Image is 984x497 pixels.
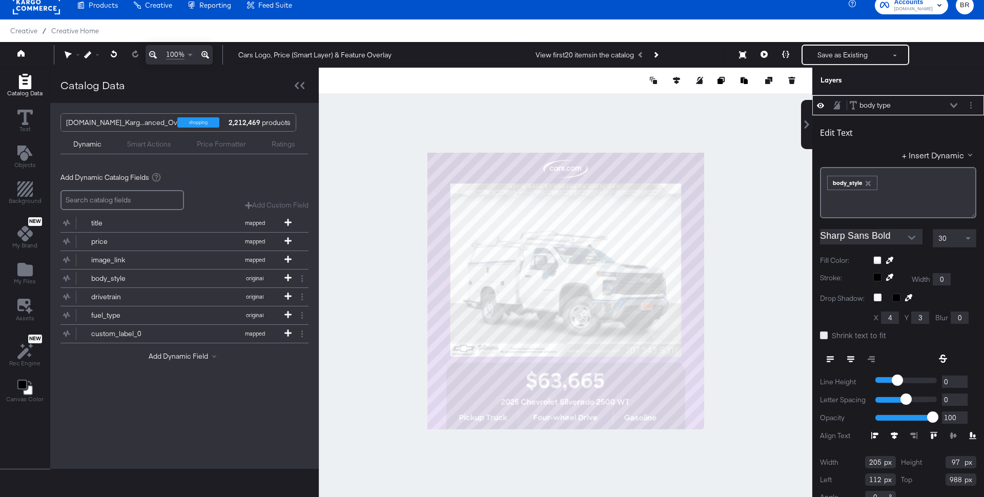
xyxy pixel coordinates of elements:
button: Assets [10,296,40,325]
div: products [227,114,258,131]
label: Letter Spacing [820,395,868,405]
a: Creative Home [51,27,99,35]
label: Line Height [820,377,868,387]
button: + Insert Dynamic [902,150,976,160]
span: Reporting [199,1,231,9]
span: [DOMAIN_NAME] [894,5,933,13]
div: fuel_typeoriginal [60,306,309,324]
button: Add Rectangle [3,179,48,209]
span: original [227,275,283,282]
button: Save as Existing [803,46,883,64]
div: View first 20 items in the catalog [536,50,634,60]
button: Add Custom Field [245,200,309,210]
span: Add Dynamic Catalog Fields [60,173,149,182]
button: Add Text [8,143,42,172]
label: Blur [935,313,948,323]
span: 30 [938,234,947,243]
span: mapped [227,330,283,337]
div: Smart Actions [127,139,171,149]
button: titlemapped [60,214,296,232]
span: / [37,27,51,35]
div: image_linkmapped [60,251,309,269]
label: Width [912,275,930,284]
button: Next Product [648,46,663,64]
button: NewMy Brand [6,215,44,253]
div: drivetrain [91,292,166,302]
div: body_style [828,176,877,190]
strong: 2,212,469 [227,114,262,131]
button: Add Rectangle [1,71,49,100]
div: title [91,218,166,228]
span: Text [19,125,31,133]
span: New [28,336,42,342]
div: Catalog Data [60,78,125,93]
label: Top [901,475,912,485]
div: [DOMAIN_NAME]_Karg...anced_Overlays [66,114,196,131]
div: titlemapped [60,214,309,232]
button: Copy image [717,75,728,86]
span: Canvas Color [6,395,44,403]
div: pricemapped [60,233,309,251]
button: fuel_typeoriginal [60,306,296,324]
button: pricemapped [60,233,296,251]
button: Open [904,230,919,245]
label: Left [820,475,832,485]
div: body type [859,100,891,110]
button: drivetrainoriginal [60,288,296,306]
label: Fill Color: [820,256,866,265]
span: My Files [14,277,36,285]
span: Creative [145,1,172,9]
span: original [227,312,283,319]
div: drivetrainoriginal [60,288,309,306]
span: Rec Engine [9,359,40,367]
label: Width [820,458,838,467]
div: Dynamic [73,139,101,149]
span: Feed Suite [258,1,292,9]
label: Height [901,458,922,467]
span: New [28,218,42,225]
span: Assets [16,314,34,322]
div: image_link [91,255,166,265]
span: mapped [227,256,283,263]
label: Y [905,313,909,323]
label: X [874,313,878,323]
div: shopping [177,117,219,128]
svg: Paste image [741,77,748,84]
span: Background [9,197,42,205]
div: fuel_type [91,310,166,320]
button: Layer Options [966,100,976,111]
div: Layers [821,75,925,85]
div: Ratings [272,139,295,149]
button: Add Dynamic Field [149,351,220,361]
label: Align Text [820,431,871,441]
input: Search catalog fields [60,190,184,210]
span: mapped [227,238,283,245]
span: Products [89,1,118,9]
span: Shrink text to fit [832,330,886,340]
label: Stroke: [820,273,866,285]
div: body_styleoriginal [60,270,309,287]
svg: Copy image [717,77,725,84]
button: NewRec Engine [3,332,47,370]
div: price [91,237,166,246]
div: custom_label_0mapped [60,325,309,343]
label: Drop Shadow: [820,294,866,303]
button: Text [11,107,39,136]
span: mapped [227,219,283,226]
span: My Brand [12,241,37,250]
button: Add Files [8,260,42,289]
span: original [227,293,283,300]
button: body_styleoriginal [60,270,296,287]
span: Objects [14,161,36,169]
button: body type [849,100,891,111]
button: Paste image [741,75,751,86]
span: 100% [166,50,184,59]
button: custom_label_0mapped [60,325,296,343]
span: Catalog Data [7,89,43,97]
div: Edit Text [820,128,853,138]
div: Price Formatter [197,139,246,149]
label: Opacity [820,413,868,423]
div: custom_label_0 [91,329,166,339]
